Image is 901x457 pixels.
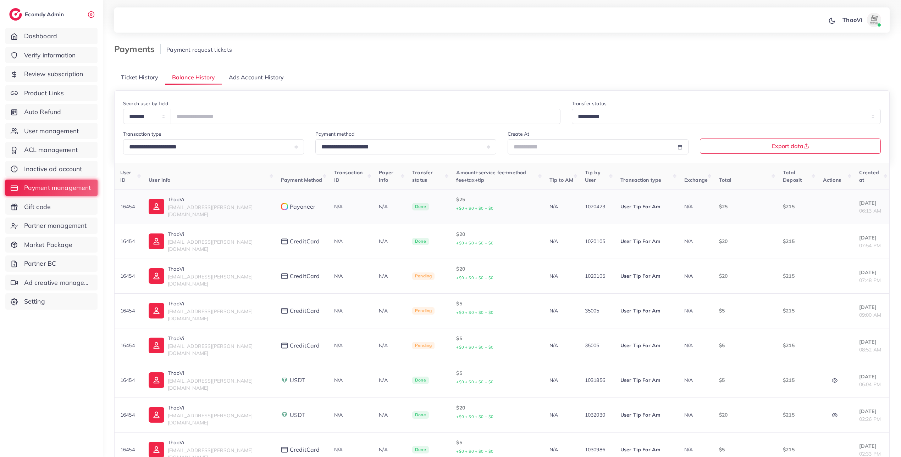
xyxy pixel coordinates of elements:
[120,237,137,246] p: 16454
[585,169,601,183] span: Tip by User
[783,237,812,246] p: $215
[585,202,609,211] p: 1020423
[281,447,288,453] img: payment
[229,73,284,81] span: Ads Account History
[168,334,270,343] p: ThaoVi
[859,416,881,422] span: 02:26 PM
[783,411,812,419] p: $215
[456,449,493,454] small: +$0 + $0 + $0 + $0
[168,265,270,273] p: ThaoVi
[281,308,288,314] img: payment
[334,238,343,244] span: N/A
[120,306,137,315] p: 16454
[412,446,429,454] span: Done
[172,73,215,81] span: Balance History
[290,237,320,246] span: creditCard
[456,369,538,386] p: $5
[5,218,98,234] a: Partner management
[620,306,673,315] p: User Tip For Am
[149,199,164,214] img: ic-user-info.36bf1079.svg
[620,237,673,246] p: User Tip For Am
[783,169,802,183] span: Total Deposit
[549,237,574,246] p: N/A
[585,272,609,280] p: 1020105
[168,412,253,426] span: [EMAIL_ADDRESS][PERSON_NAME][DOMAIN_NAME]
[456,169,526,183] span: Amount+service fee+method fee+tax+tip
[859,233,884,242] p: [DATE]
[5,255,98,272] a: Partner BC
[290,272,320,280] span: creditCard
[772,143,809,149] span: Export data
[168,369,270,377] p: ThaoVi
[585,306,609,315] p: 35005
[859,268,884,277] p: [DATE]
[585,411,609,419] p: 1032030
[168,204,253,218] span: [EMAIL_ADDRESS][PERSON_NAME][DOMAIN_NAME]
[456,265,538,282] p: $20
[859,242,881,249] span: 07:54 PM
[5,161,98,177] a: Inactive ad account
[334,308,343,314] span: N/A
[412,377,429,384] span: Done
[334,446,343,453] span: N/A
[149,338,164,353] img: ic-user-info.36bf1079.svg
[9,8,22,21] img: logo
[456,241,493,246] small: +$0 + $0 + $0 + $0
[719,272,772,280] p: $20
[783,445,812,454] p: $215
[120,202,137,211] p: 16454
[859,442,884,450] p: [DATE]
[290,446,320,454] span: creditCard
[290,307,320,315] span: creditCard
[24,126,79,136] span: User management
[684,412,693,418] span: N/A
[620,445,673,454] p: User Tip For Am
[585,376,609,384] p: 1031856
[719,445,772,454] p: $5
[168,299,270,308] p: ThaoVi
[620,376,673,384] p: User Tip For Am
[549,411,574,419] p: N/A
[168,230,270,238] p: ThaoVi
[290,376,305,384] span: USDT
[5,47,98,63] a: Verify information
[5,28,98,44] a: Dashboard
[379,341,401,350] p: N/A
[549,202,574,211] p: N/A
[168,308,253,322] span: [EMAIL_ADDRESS][PERSON_NAME][DOMAIN_NAME]
[334,412,343,418] span: N/A
[24,32,57,41] span: Dashboard
[334,377,343,383] span: N/A
[123,130,161,137] label: Transaction type
[585,445,609,454] p: 1030986
[456,379,493,384] small: +$0 + $0 + $0 + $0
[684,446,693,453] span: N/A
[5,237,98,253] a: Market Package
[859,381,881,388] span: 06:04 PM
[290,203,315,211] span: Payoneer
[412,203,429,211] span: Done
[24,145,78,154] span: ACL management
[719,177,731,183] span: Total
[149,233,164,249] img: ic-user-info.36bf1079.svg
[719,237,772,246] p: $20
[379,169,393,183] span: Payer Info
[684,377,693,383] span: N/A
[168,404,270,412] p: ThaoVi
[120,169,132,183] span: User ID
[859,346,881,353] span: 08:52 AM
[456,345,493,350] small: +$0 + $0 + $0 + $0
[508,130,529,137] label: Create At
[24,69,83,79] span: Review subscription
[168,343,253,356] span: [EMAIL_ADDRESS][PERSON_NAME][DOMAIN_NAME]
[5,123,98,139] a: User management
[456,438,538,456] p: $5
[783,341,812,350] p: $215
[620,341,673,350] p: User Tip For Am
[412,238,429,246] span: Done
[334,169,363,183] span: Transaction ID
[290,342,320,350] span: creditCard
[549,272,574,280] p: N/A
[24,89,64,98] span: Product Links
[114,44,161,54] h3: Payments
